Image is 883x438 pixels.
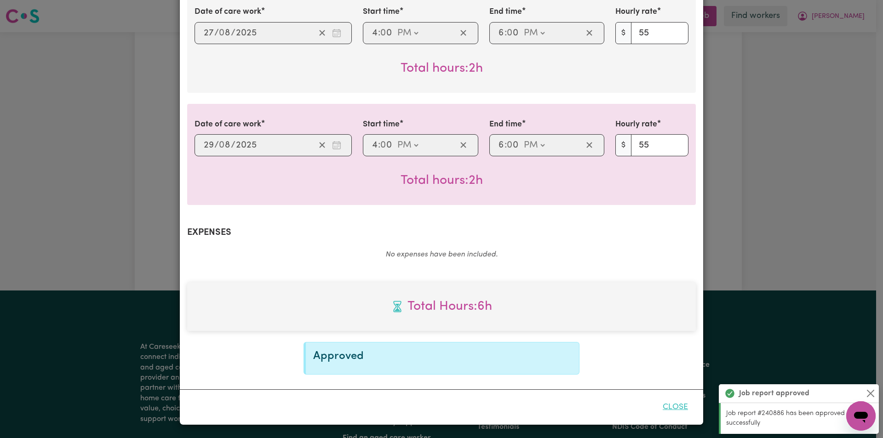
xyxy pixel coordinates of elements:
span: Total hours worked: 6 hours [195,297,688,316]
span: 0 [507,141,512,150]
span: : [505,28,507,38]
span: / [231,28,235,38]
span: / [214,28,219,38]
label: Date of care work [195,119,261,131]
span: 0 [380,28,386,38]
input: ---- [235,138,257,152]
input: -- [381,26,393,40]
span: / [214,140,219,150]
input: -- [507,138,519,152]
input: -- [381,138,393,152]
input: -- [498,26,505,40]
span: Total hours worked: 2 hours [401,62,483,75]
span: Approved [313,351,364,362]
span: / [231,140,235,150]
strong: Job report approved [739,388,809,399]
label: Start time [363,6,400,18]
input: -- [507,26,519,40]
label: End time [489,6,522,18]
input: -- [203,26,214,40]
label: Hourly rate [615,119,657,131]
span: 0 [219,28,224,38]
span: : [505,140,507,150]
button: Enter the date of care work [329,26,344,40]
input: -- [219,26,231,40]
label: End time [489,119,522,131]
span: $ [615,134,631,156]
span: 0 [219,141,224,150]
input: -- [219,138,231,152]
iframe: Button to launch messaging window [846,401,876,431]
span: $ [615,22,631,44]
span: : [378,140,380,150]
p: Job report #240886 has been approved successfully [726,409,873,428]
span: Total hours worked: 2 hours [401,174,483,187]
button: Clear date [315,138,329,152]
label: Date of care work [195,6,261,18]
input: ---- [235,26,257,40]
label: Start time [363,119,400,131]
input: -- [372,138,378,152]
label: Hourly rate [615,6,657,18]
input: -- [203,138,214,152]
button: Close [865,388,876,399]
em: No expenses have been included. [385,251,498,258]
input: -- [372,26,378,40]
button: Close [655,397,696,417]
h2: Expenses [187,227,696,238]
span: : [378,28,380,38]
button: Clear date [315,26,329,40]
input: -- [498,138,505,152]
button: Enter the date of care work [329,138,344,152]
span: 0 [380,141,386,150]
span: 0 [507,28,512,38]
